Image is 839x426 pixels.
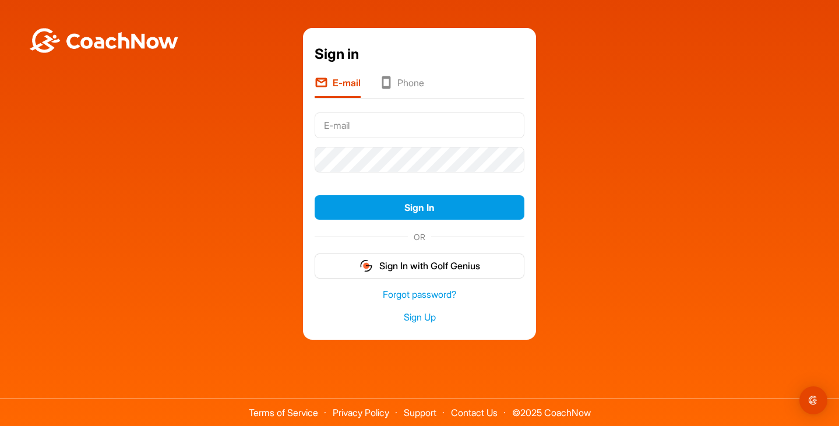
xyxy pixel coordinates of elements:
[315,195,524,220] button: Sign In
[799,386,827,414] div: Open Intercom Messenger
[249,407,318,418] a: Terms of Service
[315,311,524,324] a: Sign Up
[28,28,179,53] img: BwLJSsUCoWCh5upNqxVrqldRgqLPVwmV24tXu5FoVAoFEpwwqQ3VIfuoInZCoVCoTD4vwADAC3ZFMkVEQFDAAAAAElFTkSuQmCC
[506,399,597,417] span: © 2025 CoachNow
[379,76,424,98] li: Phone
[404,407,436,418] a: Support
[359,259,373,273] img: gg_logo
[315,44,524,65] div: Sign in
[315,112,524,138] input: E-mail
[315,76,361,98] li: E-mail
[333,407,389,418] a: Privacy Policy
[408,231,431,243] span: OR
[315,254,524,279] button: Sign In with Golf Genius
[315,288,524,301] a: Forgot password?
[451,407,498,418] a: Contact Us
